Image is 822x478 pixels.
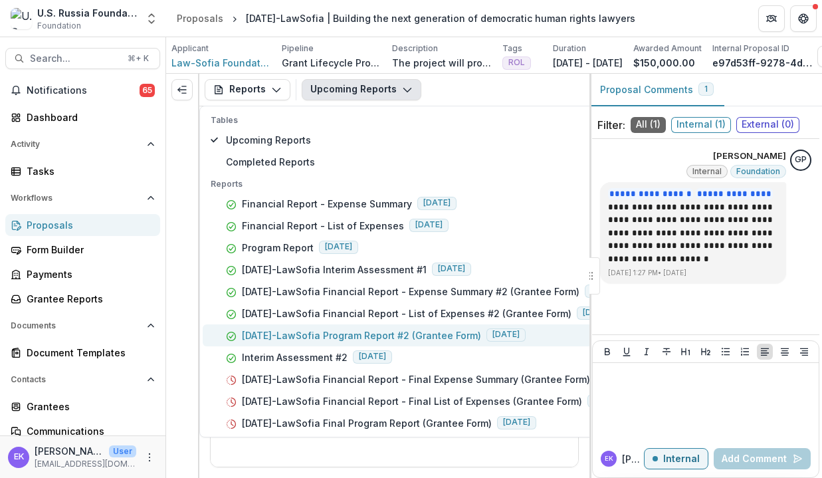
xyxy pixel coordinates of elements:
button: Align Center [777,344,793,360]
span: Law-Sofia Foundation [171,56,271,70]
p: [DATE]-LawSofia Financial Report - Expense Summary #2 (Grantee Form) [242,285,579,299]
button: Align Right [796,344,812,360]
button: Open Workflows [5,187,160,209]
p: Internal [663,453,700,465]
p: [EMAIL_ADDRESS][DOMAIN_NAME] [35,458,136,470]
div: U.S. Russia Foundation [37,6,137,20]
span: Notifications [27,85,140,96]
p: The project will provide legal aid in courts for people charged on foreign agent or undesirable o... [392,56,492,70]
span: Search... [30,53,120,64]
button: More [142,449,157,465]
span: Foundation [736,167,780,176]
button: Upcoming Reports [302,79,421,100]
button: Ordered List [737,344,753,360]
div: Proposals [27,218,150,232]
span: Activity [11,140,142,149]
div: [DATE]-LawSofia | Building the next generation of democratic human rights lawyers [246,11,635,25]
button: Italicize [639,344,655,360]
p: Tags [502,43,522,55]
p: [DATE]-LawSofia Final Program Report (Grantee Form) [242,416,492,430]
span: [DATE] [353,350,392,364]
button: Align Left [757,344,773,360]
a: Communications [5,420,160,442]
a: Form Builder [5,239,160,261]
p: Applicant [171,43,209,55]
button: Notifications65 [5,80,160,101]
span: [DATE] [497,416,536,429]
a: Proposals [5,214,160,236]
div: Emma K [605,455,613,462]
img: U.S. Russia Foundation [11,8,32,29]
button: Partners [758,5,785,32]
span: [DATE] [585,285,624,298]
span: Foundation [37,20,81,32]
div: Payments [27,267,150,281]
button: Bold [599,344,615,360]
button: Internal [644,448,708,469]
span: Workflows [11,193,142,203]
a: Tasks [5,160,160,182]
span: Upcoming Reports [226,133,635,147]
button: Search... [5,48,160,69]
a: Payments [5,263,160,285]
p: [DATE]-LawSofia Program Report #2 (Grantee Form) [242,328,481,342]
div: Form Builder [27,243,150,257]
div: Emma K [14,453,24,461]
p: Program Report [242,241,314,255]
a: Proposals [171,9,229,28]
p: Pipeline [282,43,314,55]
p: Tables [211,114,635,126]
button: Open Activity [5,134,160,155]
span: Completed Reports [226,155,635,169]
p: [PERSON_NAME] [713,150,786,163]
p: [PERSON_NAME] [35,444,104,458]
p: Duration [553,43,586,55]
span: 1 [704,84,708,94]
button: Open Documents [5,315,160,336]
p: Interim Assessment #2 [242,350,348,364]
p: Grant Lifecycle Process [282,56,381,70]
button: Get Help [790,5,817,32]
p: Filter: [597,117,625,133]
div: Communications [27,424,150,438]
div: Grantees [27,400,150,414]
div: ⌘ + K [125,51,152,66]
div: Document Templates [27,346,150,360]
p: Financial Report - Expense Summary [242,197,412,211]
p: Description [392,43,438,55]
span: [DATE] [486,328,526,342]
span: 65 [140,84,155,97]
p: Internal Proposal ID [712,43,789,55]
span: [DATE] [417,197,457,210]
a: Grantee Reports [5,288,160,310]
div: Tasks [27,164,150,178]
p: [DATE]-LawSofia Financial Report - List of Expenses #2 (Grantee Form) [242,306,571,320]
span: [DATE] [577,306,616,320]
span: Documents [11,321,142,330]
span: Internal ( 1 ) [671,117,731,133]
button: Heading 2 [698,344,714,360]
button: Strike [659,344,674,360]
a: Dashboard [5,106,160,128]
p: Awarded Amount [633,43,702,55]
div: Grantee Reports [27,292,150,306]
span: Internal [692,167,722,176]
button: Open entity switcher [142,5,161,32]
button: Reports [205,79,290,100]
p: Reports [211,178,635,190]
button: Underline [619,344,635,360]
button: Bullet List [718,344,734,360]
button: Heading 1 [678,344,694,360]
span: All ( 1 ) [631,117,666,133]
span: ROL [508,58,525,67]
p: [DATE]-LawSofia Financial Report - Final Expense Summary (Grantee Form) [242,372,590,386]
button: Add Comment [714,448,811,469]
span: Contacts [11,375,142,384]
span: External ( 0 ) [736,117,799,133]
span: [DATE] [432,263,471,276]
button: Expand left [171,79,193,100]
p: [PERSON_NAME] [622,452,644,466]
span: [DATE] [587,394,627,408]
nav: breadcrumb [171,9,641,28]
p: [DATE]-LawSofia Financial Report - Final List of Expenses (Grantee Form) [242,394,582,408]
